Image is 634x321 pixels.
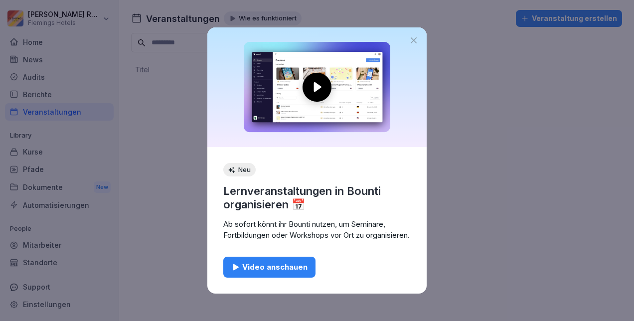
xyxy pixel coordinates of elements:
img: Lernveranstaltungen in Bounti organisieren 📅 [219,27,415,147]
p: Ab sofort könnt ihr Bounti nutzen, um Seminare, Fortbildungen oder Workshops vor Ort zu organisie... [223,219,411,241]
div: Neu [223,163,256,177]
div: Video anschauen [231,262,308,273]
a: Video anschauen [223,257,411,278]
p: Lernveranstaltungen in Bounti organisieren 📅 [223,184,411,211]
button: Video anschauen [223,257,316,278]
